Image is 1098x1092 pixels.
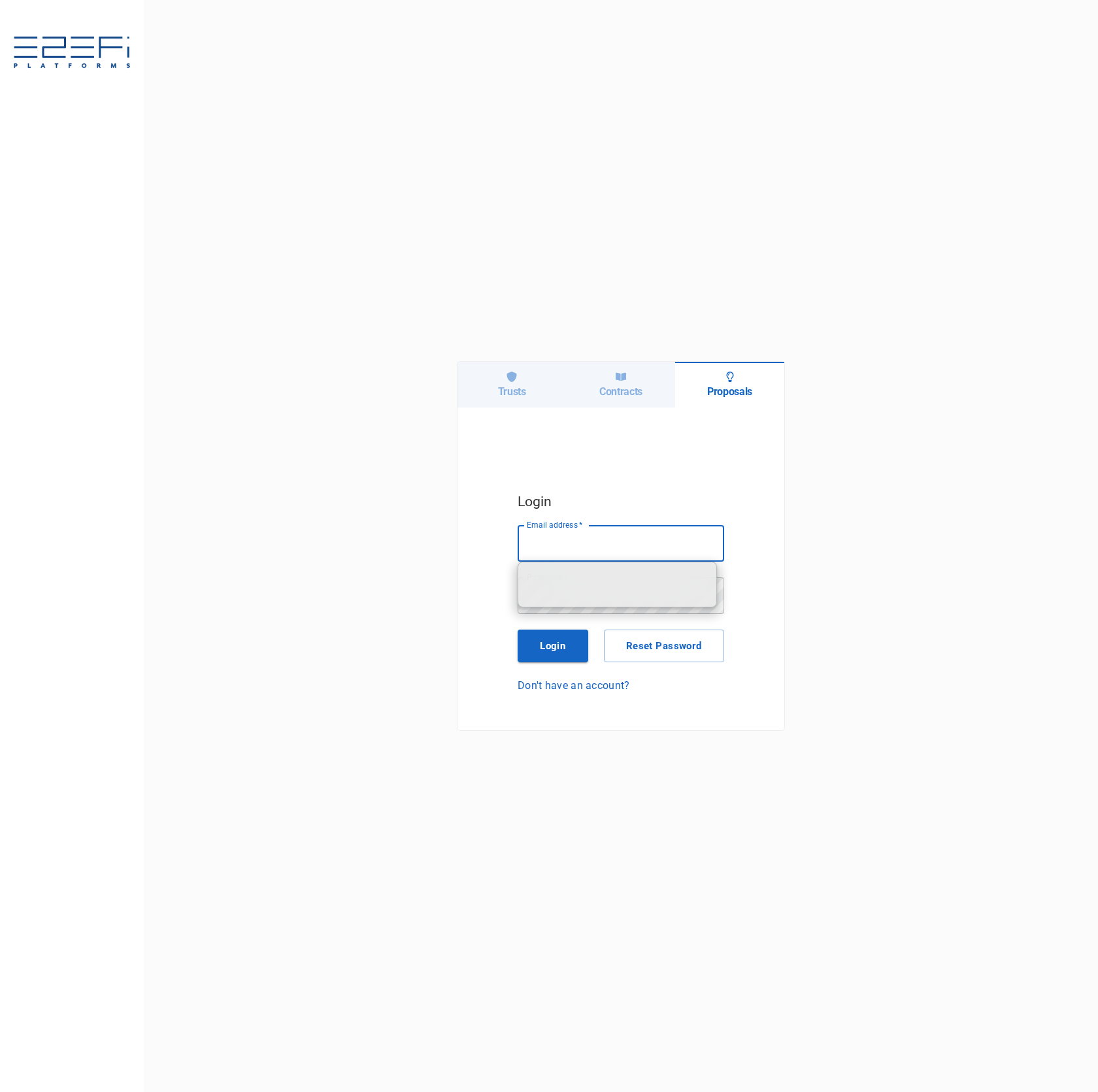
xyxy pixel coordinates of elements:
[13,37,131,71] img: svg%3e
[599,385,642,398] h6: Contracts
[707,385,752,398] h6: Proposals
[518,630,588,662] button: Login
[518,490,724,513] h5: Login
[518,678,724,693] a: Don't have an account?
[604,630,724,662] button: Reset Password
[527,519,583,530] label: Email address
[498,385,526,398] h6: Trusts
